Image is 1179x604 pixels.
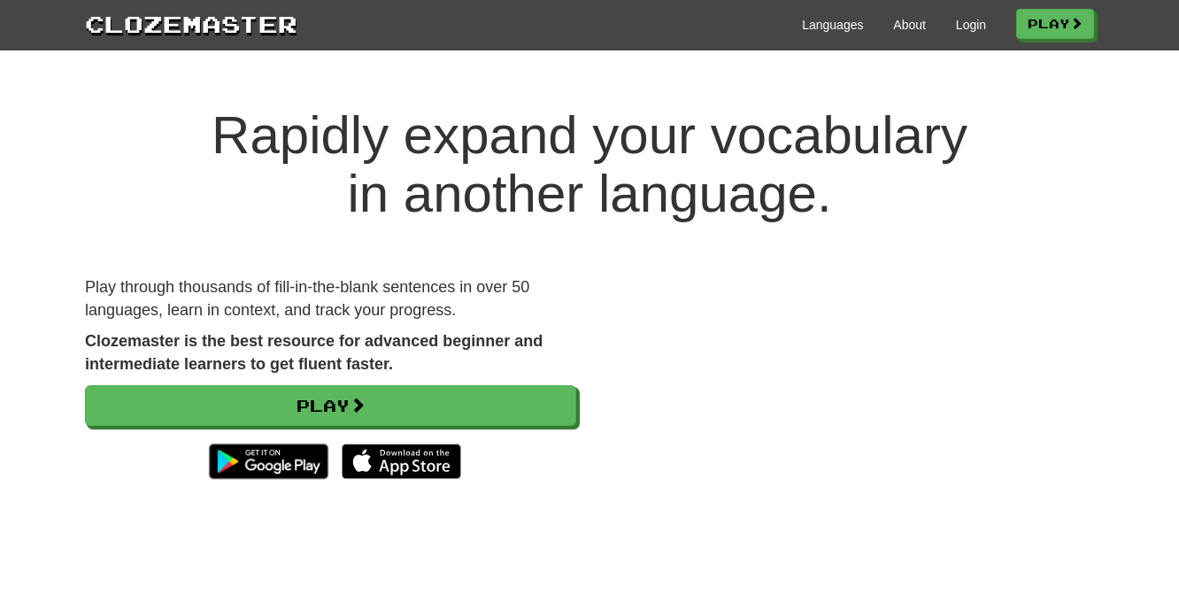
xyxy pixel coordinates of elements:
[85,276,576,321] p: Play through thousands of fill-in-the-blank sentences in over 50 languages, learn in context, and...
[1016,9,1094,39] a: Play
[802,16,863,34] a: Languages
[956,16,986,34] a: Login
[85,385,576,426] a: Play
[342,444,461,479] img: Download_on_the_App_Store_Badge_US-UK_135x40-25178aeef6eb6b83b96f5f2d004eda3bffbb37122de64afbaef7...
[893,16,926,34] a: About
[200,435,337,488] img: Get it on Google Play
[85,7,297,40] a: Clozemaster
[85,332,543,373] strong: Clozemaster is the best resource for advanced beginner and intermediate learners to get fluent fa...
